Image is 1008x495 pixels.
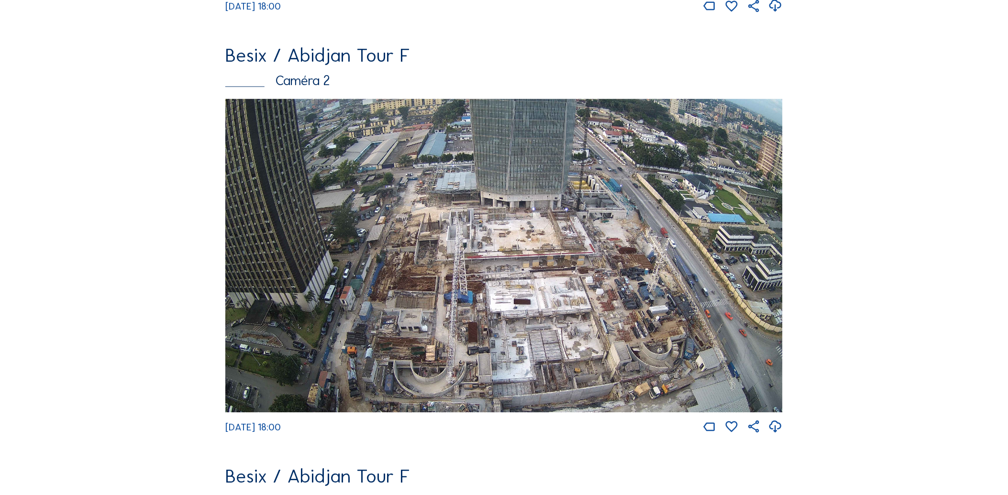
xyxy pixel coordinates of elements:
div: Besix / Abidjan Tour F [225,46,783,65]
img: Image [225,99,783,412]
span: [DATE] 18:00 [225,422,281,433]
div: Besix / Abidjan Tour F [225,467,783,486]
span: [DATE] 18:00 [225,0,281,12]
font: Caméra 2 [276,72,330,89]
